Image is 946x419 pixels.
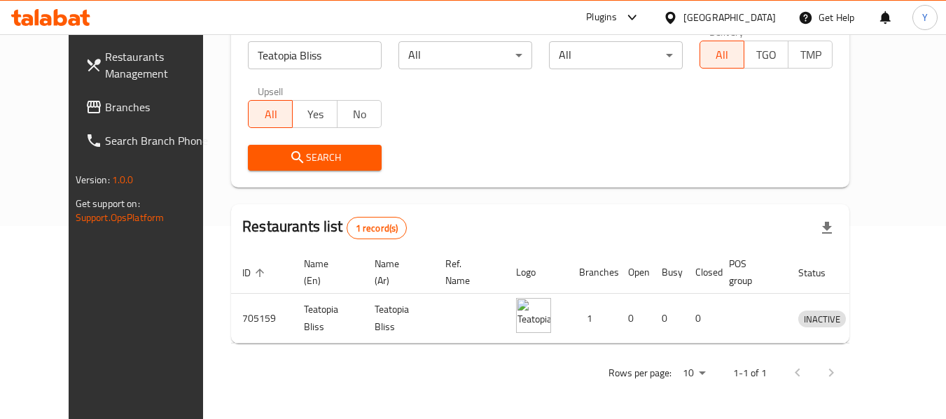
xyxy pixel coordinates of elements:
[568,251,617,294] th: Branches
[794,45,827,65] span: TMP
[683,10,776,25] div: [GEOGRAPHIC_DATA]
[549,41,683,69] div: All
[363,294,434,343] td: Teatopia Bliss
[293,294,363,343] td: Teatopia Bliss
[105,99,216,115] span: Branches
[398,41,532,69] div: All
[709,27,744,36] label: Delivery
[76,208,165,227] a: Support.OpsPlatform
[798,311,846,327] div: INACTIVE
[617,294,651,343] td: 0
[248,41,382,69] input: Search for restaurant name or ID..
[242,264,269,281] span: ID
[74,124,227,157] a: Search Branch Phone
[292,100,337,128] button: Yes
[337,100,382,128] button: No
[798,264,844,281] span: Status
[231,251,911,343] table: enhanced table
[76,171,110,189] span: Version:
[750,45,783,65] span: TGO
[586,9,617,26] div: Plugins
[105,48,216,82] span: Restaurants Management
[788,41,833,69] button: TMP
[798,311,846,327] span: INACTIVE
[617,251,651,294] th: Open
[568,294,617,343] td: 1
[733,364,767,382] p: 1-1 of 1
[684,294,718,343] td: 0
[677,363,711,384] div: Rows per page:
[74,40,227,90] a: Restaurants Management
[112,171,134,189] span: 1.0.0
[248,145,382,171] button: Search
[258,86,284,96] label: Upsell
[445,255,488,289] span: Ref. Name
[729,255,770,289] span: POS group
[74,90,227,124] a: Branches
[505,251,568,294] th: Logo
[516,298,551,333] img: Teatopia Bliss
[298,104,331,125] span: Yes
[304,255,347,289] span: Name (En)
[105,132,216,149] span: Search Branch Phone
[76,194,140,213] span: Get support on:
[651,251,684,294] th: Busy
[343,104,376,125] span: No
[608,364,672,382] p: Rows per page:
[375,255,417,289] span: Name (Ar)
[254,104,287,125] span: All
[347,222,407,235] span: 1 record(s)
[810,211,844,245] div: Export file
[231,294,293,343] td: 705159
[259,149,370,166] span: Search
[242,216,407,239] h2: Restaurants list
[684,251,718,294] th: Closed
[347,217,408,239] div: Total records count
[651,294,684,343] td: 0
[706,45,739,65] span: All
[922,10,928,25] span: Y
[700,41,744,69] button: All
[248,100,293,128] button: All
[744,41,788,69] button: TGO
